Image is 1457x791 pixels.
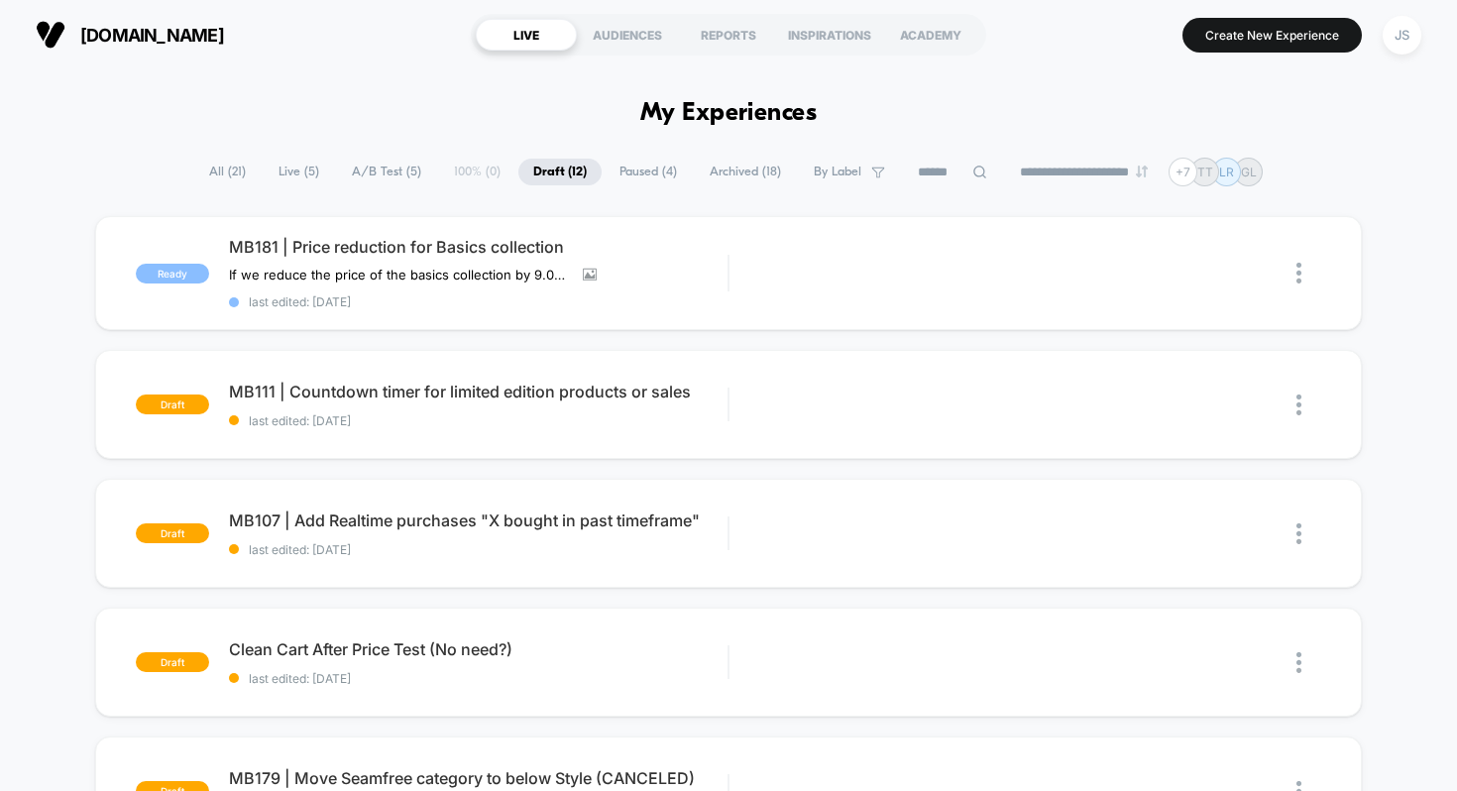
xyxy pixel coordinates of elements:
[30,19,230,51] button: [DOMAIN_NAME]
[229,510,728,530] span: MB107 | Add Realtime purchases "X bought in past timeframe"
[814,165,861,179] span: By Label
[880,19,981,51] div: ACADEMY
[1296,523,1301,544] img: close
[136,395,209,414] span: draft
[229,294,728,309] span: last edited: [DATE]
[678,19,779,51] div: REPORTS
[577,19,678,51] div: AUDIENCES
[229,237,728,257] span: MB181 | Price reduction for Basics collection
[337,159,436,185] span: A/B Test ( 5 )
[476,19,577,51] div: LIVE
[229,542,728,557] span: last edited: [DATE]
[229,768,728,788] span: MB179 | Move Seamfree category to below Style (CANCELED)
[36,20,65,50] img: Visually logo
[1383,16,1421,55] div: JS
[194,159,261,185] span: All ( 21 )
[518,159,602,185] span: Draft ( 12 )
[1136,166,1148,177] img: end
[229,639,728,659] span: Clean Cart After Price Test (No need?)
[1296,263,1301,283] img: close
[1296,395,1301,415] img: close
[695,159,796,185] span: Archived ( 18 )
[779,19,880,51] div: INSPIRATIONS
[1197,165,1213,179] p: TT
[1182,18,1362,53] button: Create New Experience
[264,159,334,185] span: Live ( 5 )
[229,671,728,686] span: last edited: [DATE]
[229,382,728,401] span: MB111 | Countdown timer for limited edition products or sales
[1169,158,1197,186] div: + 7
[136,652,209,672] span: draft
[136,264,209,283] span: Ready
[1296,652,1301,673] img: close
[229,413,728,428] span: last edited: [DATE]
[1219,165,1234,179] p: LR
[80,25,224,46] span: [DOMAIN_NAME]
[640,99,818,128] h1: My Experiences
[605,159,692,185] span: Paused ( 4 )
[1377,15,1427,56] button: JS
[136,523,209,543] span: draft
[229,267,568,282] span: If we reduce the price of the basics collection by 9.09%,then conversions will increase,because v...
[1241,165,1257,179] p: GL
